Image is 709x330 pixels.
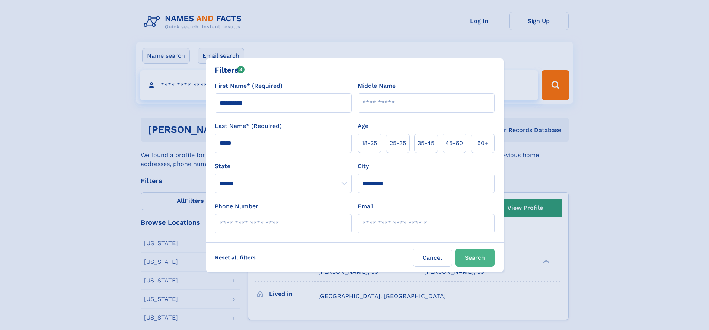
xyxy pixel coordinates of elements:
span: 18‑25 [362,139,377,148]
div: Filters [215,64,245,76]
span: 60+ [477,139,488,148]
label: Reset all filters [210,249,261,266]
label: Age [358,122,368,131]
label: Cancel [413,249,452,267]
label: Last Name* (Required) [215,122,282,131]
label: City [358,162,369,171]
span: 45‑60 [445,139,463,148]
button: Search [455,249,495,267]
label: Email [358,202,374,211]
span: 35‑45 [418,139,434,148]
label: State [215,162,352,171]
label: First Name* (Required) [215,81,282,90]
span: 25‑35 [390,139,406,148]
label: Phone Number [215,202,258,211]
label: Middle Name [358,81,396,90]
